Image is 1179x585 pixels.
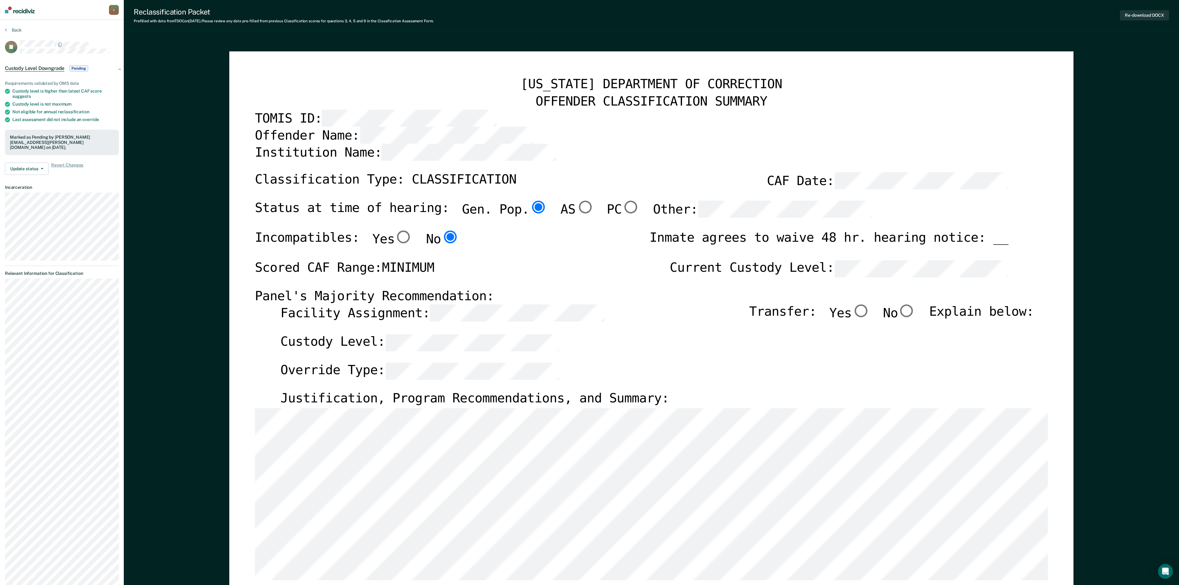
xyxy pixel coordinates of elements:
[852,305,870,318] input: Yes
[5,65,64,71] span: Custody Level Downgrade
[109,5,119,15] button: t
[653,201,872,219] label: Other:
[280,391,669,408] label: Justification, Program Recommendations, and Summary:
[52,102,71,106] span: maximum
[426,231,460,249] label: No
[134,7,434,16] div: Reclassification Packet
[883,305,916,323] label: No
[134,19,434,23] div: Prefilled with data from TDOC on [DATE] . Please review any data pre-filled from previous Classif...
[385,363,559,380] input: Override Type:
[5,81,119,86] div: Requirements validated by OMS data
[829,305,870,323] label: Yes
[255,260,434,277] label: Scored CAF Range: MINIMUM
[12,89,119,99] div: Custody level is higher than latest CAF score
[5,162,49,175] button: Update status
[255,94,1048,110] div: OFFENDER CLASSIFICATION SUMMARY
[462,201,548,219] label: Gen. Pop.
[529,201,548,214] input: Gen. Pop.
[441,231,460,243] input: No
[255,201,872,231] div: Status at time of hearing:
[360,127,534,144] input: Offender Name:
[5,27,22,33] button: Back
[322,110,496,127] input: TOMIS ID:
[382,144,556,161] input: Institution Name:
[622,201,640,214] input: PC
[1120,10,1169,20] button: Re-download DOCX
[69,65,88,71] span: Pending
[5,6,35,13] img: Recidiviz
[12,109,119,115] div: Not eligible for annual
[670,260,1008,277] label: Current Custody Level:
[395,231,413,243] input: Yes
[385,335,559,352] input: Custody Level:
[560,201,594,219] label: AS
[255,144,556,161] label: Institution Name:
[698,201,872,218] input: Other:
[51,162,83,175] span: Revert Changes
[767,173,1008,190] label: CAF Date:
[255,288,1008,305] div: Panel's Majority Recommendation:
[898,305,917,318] input: No
[12,102,119,107] div: Custody level is not
[255,173,516,190] label: Classification Type: CLASSIFICATION
[58,109,89,114] span: reclassification
[10,135,114,150] div: Marked as Pending by [PERSON_NAME][EMAIL_ADDRESS][PERSON_NAME][DOMAIN_NAME] on [DATE].
[834,260,1008,277] input: Current Custody Level:
[576,201,594,214] input: AS
[749,305,1034,335] div: Transfer: Explain below:
[255,231,460,260] div: Incompatibles:
[5,271,119,276] dt: Relevant Information for Classification
[255,77,1048,94] div: [US_STATE] DEPARTMENT OF CORRECTION
[430,305,604,322] input: Facility Assignment:
[650,231,1008,260] div: Inmate agrees to waive 48 hr. hearing notice: __
[834,173,1008,190] input: CAF Date:
[255,127,534,144] label: Offender Name:
[280,305,604,323] label: Facility Assignment:
[255,110,496,127] label: TOMIS ID:
[5,185,119,190] dt: Incarceration
[372,231,413,249] label: Yes
[12,117,119,122] div: Last assessment did not include an
[607,201,640,219] label: PC
[82,117,99,122] span: override
[280,363,559,380] label: Override Type:
[12,94,31,99] span: suggests
[1158,564,1173,579] div: Open Intercom Messenger
[280,335,559,352] label: Custody Level:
